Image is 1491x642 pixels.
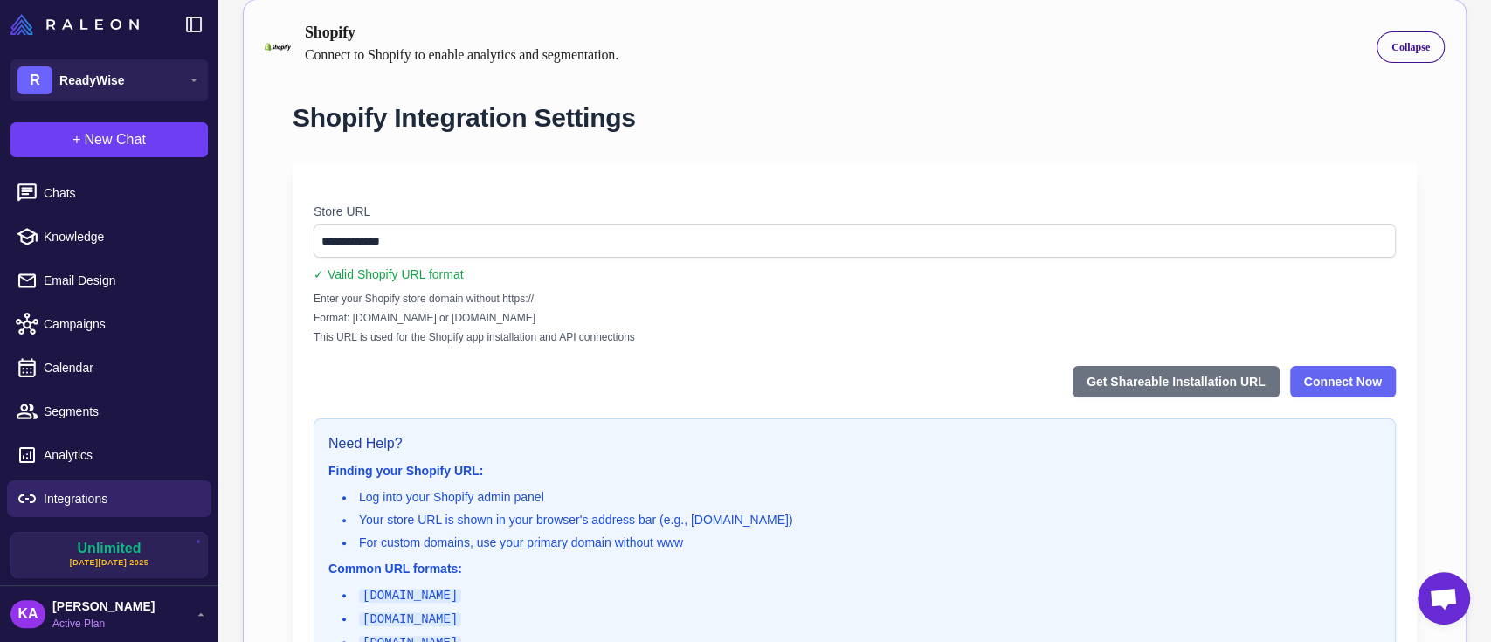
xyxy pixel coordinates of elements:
[78,542,142,556] span: Unlimited
[265,43,291,51] img: shopify-logo-primary-logo-456baa801ee66a0a435671082365958316831c9960c480451dd0330bcdae304f.svg
[359,612,461,626] code: [DOMAIN_NAME]
[44,271,197,290] span: Email Design
[10,122,208,157] button: +New Chat
[70,557,149,570] span: [DATE][DATE] 2025
[59,71,125,90] span: ReadyWise
[1073,366,1280,397] button: Get Shareable Installation URL
[52,616,155,632] span: Active Plan
[44,227,197,246] span: Knowledge
[44,183,197,203] span: Chats
[7,218,211,255] a: Knowledge
[44,445,197,465] span: Analytics
[7,175,211,211] a: Chats
[44,358,197,377] span: Calendar
[7,437,211,473] a: Analytics
[328,464,483,478] strong: Finding your Shopify URL:
[1290,366,1396,397] button: Connect Now
[44,489,197,508] span: Integrations
[44,314,197,334] span: Campaigns
[314,202,1396,221] label: Store URL
[314,265,1396,284] div: ✓ Valid Shopify URL format
[305,21,618,45] div: Shopify
[342,510,1381,529] li: Your store URL is shown in your browser's address bar (e.g., [DOMAIN_NAME])
[1418,572,1470,625] div: Open chat
[10,14,146,35] a: Raleon Logo
[44,402,197,421] span: Segments
[10,14,139,35] img: Raleon Logo
[17,66,52,94] div: R
[1391,39,1430,55] span: Collapse
[314,329,1396,345] span: This URL is used for the Shopify app installation and API connections
[10,600,45,628] div: KA
[328,433,1381,454] h3: Need Help?
[85,129,146,150] span: New Chat
[342,487,1381,507] li: Log into your Shopify admin panel
[52,597,155,616] span: [PERSON_NAME]
[305,45,618,66] div: Connect to Shopify to enable analytics and segmentation.
[7,393,211,430] a: Segments
[359,589,461,603] code: [DOMAIN_NAME]
[72,129,80,150] span: +
[293,100,636,135] h1: Shopify Integration Settings
[342,533,1381,552] li: For custom domains, use your primary domain without www
[7,349,211,386] a: Calendar
[10,59,208,101] button: RReadyWise
[328,562,462,576] strong: Common URL formats:
[314,291,1396,307] span: Enter your Shopify store domain without https://
[314,310,1396,326] span: Format: [DOMAIN_NAME] or [DOMAIN_NAME]
[7,262,211,299] a: Email Design
[7,480,211,517] a: Integrations
[7,306,211,342] a: Campaigns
